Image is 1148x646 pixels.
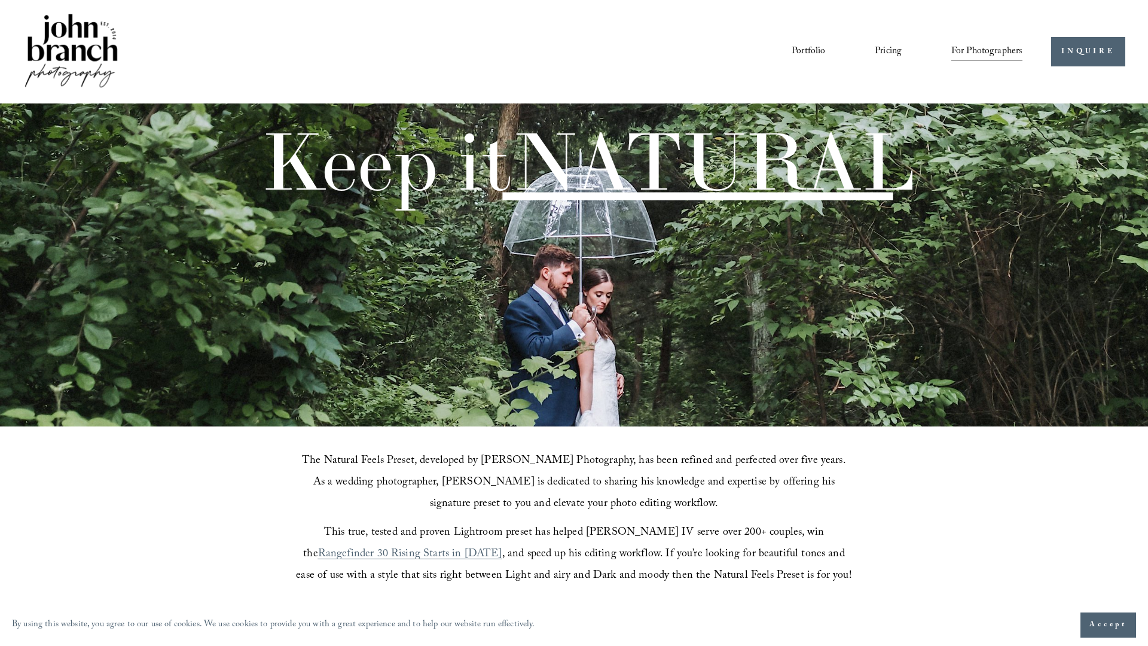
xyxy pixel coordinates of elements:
span: The Natural Feels Preset, developed by [PERSON_NAME] Photography, has been refined and perfected ... [302,452,849,514]
a: Rangefinder 30 Rising Starts in [DATE] [318,546,502,564]
p: By using this website, you agree to our use of cookies. We use cookies to provide you with a grea... [12,617,535,634]
a: folder dropdown [951,42,1023,62]
button: Accept [1080,613,1136,638]
a: Portfolio [792,42,825,62]
a: INQUIRE [1051,37,1125,66]
img: John Branch IV Photography [23,11,120,92]
span: For Photographers [951,42,1023,61]
span: This true, tested and proven Lightroom preset has helped [PERSON_NAME] IV serve over 200+ couples... [303,524,827,564]
span: NATURAL [512,111,915,212]
span: , and speed up his editing workflow. If you’re looking for beautiful tones and ease of use with a... [296,546,851,586]
span: Accept [1089,619,1127,631]
a: Pricing [875,42,902,62]
h1: Keep it [261,121,915,202]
